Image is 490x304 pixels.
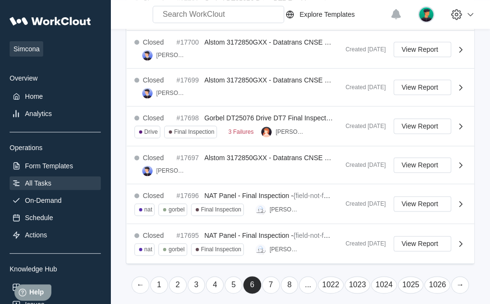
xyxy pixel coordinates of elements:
[153,6,284,23] input: Search WorkClout
[143,192,164,199] div: Closed
[142,50,153,60] img: user-5.png
[10,41,43,57] span: Simcona
[10,281,101,294] a: Assets
[402,84,438,91] span: View Report
[25,179,51,187] div: All Tasks
[418,6,434,23] img: user.png
[398,276,424,293] a: Page 1025
[142,88,153,98] img: user-5.png
[204,76,387,84] span: Alstom 3172850GXX - Datatrans CNSE Final Inspection Task
[451,276,469,293] a: Next page
[281,276,299,293] a: Page 8
[144,246,153,253] div: nat
[127,184,474,224] a: Closed#17696NAT Panel - Final Inspection -{field-not-found}natgorbelFinal Inspection[PERSON_NAME]...
[201,206,241,213] div: Final Inspection
[144,206,153,213] div: nat
[142,165,153,176] img: user-5.png
[394,42,451,57] button: View Report
[10,90,101,103] a: Home
[318,276,344,293] a: Page 1022
[10,228,101,242] a: Actions
[402,200,438,207] span: View Report
[255,204,266,215] img: clout-09.png
[156,167,186,174] div: [PERSON_NAME]
[25,110,52,117] div: Analytics
[338,240,386,247] div: Created [DATE]
[394,236,451,251] button: View Report
[225,276,242,293] a: Page 5
[10,211,101,224] a: Schedule
[168,206,184,213] div: gorbel
[188,276,205,293] a: Page 3
[10,176,101,190] a: All Tasks
[25,231,47,239] div: Actions
[25,214,53,222] div: Schedule
[261,127,272,137] img: user-2.png
[10,74,101,82] div: Overview
[144,129,158,135] div: Drive
[255,244,266,255] img: clout-09.png
[284,9,385,20] a: Explore Templates
[371,276,397,293] a: Page 1024
[127,146,474,184] a: Closed#17697Alstom 3172850GXX - Datatrans CNSE Final Inspection Task[PERSON_NAME]Created [DATE]Vi...
[127,31,474,69] a: Closed#17700Alstom 3172850GXX - Datatrans CNSE Final Inspection Task[PERSON_NAME]Created [DATE]Vi...
[174,129,215,135] div: Final Inspection
[143,38,164,46] div: Closed
[206,276,224,293] a: Page 4
[270,246,299,253] div: [PERSON_NAME]
[25,197,61,204] div: On-Demand
[402,46,438,53] span: View Report
[293,232,341,239] mark: {field-not-found}
[270,206,299,213] div: [PERSON_NAME]
[394,196,451,211] button: View Report
[345,276,370,293] a: Page 1023
[262,276,280,293] a: Page 7
[177,114,201,122] div: #17698
[402,162,438,168] span: View Report
[143,114,164,122] div: Closed
[10,194,101,207] a: On-Demand
[127,69,474,106] a: Closed#17699Alstom 3172850GXX - Datatrans CNSE Final Inspection Task[PERSON_NAME]Created [DATE]Vi...
[10,144,101,152] div: Operations
[243,276,261,293] a: Page 6 is your current page
[275,129,305,135] div: [PERSON_NAME]
[177,192,201,199] div: #17696
[394,157,451,173] button: View Report
[168,246,184,253] div: gorbel
[156,52,186,58] div: [PERSON_NAME]
[394,80,451,95] button: View Report
[177,76,201,84] div: #17699
[204,114,351,122] span: Gorbel DT25076 Drive DT7 Final Inspection Task
[10,107,101,120] a: Analytics
[293,192,341,199] mark: {field-not-found}
[25,162,73,170] div: Form Templates
[156,90,186,96] div: [PERSON_NAME]
[127,224,474,264] a: Closed#17695NAT Panel - Final Inspection -{field-not-found}natgorbelFinal Inspection[PERSON_NAME]...
[131,276,149,293] a: Previous page
[177,38,201,46] div: #17700
[424,276,450,293] a: Page 1026
[10,265,101,273] div: Knowledge Hub
[143,76,164,84] div: Closed
[10,159,101,173] a: Form Templates
[143,154,164,162] div: Closed
[143,232,164,239] div: Closed
[338,200,386,207] div: Created [DATE]
[204,38,387,46] span: Alstom 3172850GXX - Datatrans CNSE Final Inspection Task
[402,240,438,247] span: View Report
[338,162,386,168] div: Created [DATE]
[338,123,386,129] div: Created [DATE]
[402,123,438,129] span: View Report
[127,106,474,146] a: Closed#17698Gorbel DT25076 Drive DT7 Final Inspection TaskDriveFinal Inspection3 Failures[PERSON_...
[338,84,386,91] div: Created [DATE]
[150,276,168,293] a: Page 1
[338,46,386,53] div: Created [DATE]
[299,11,355,18] div: Explore Templates
[394,118,451,134] button: View Report
[204,232,293,239] span: NAT Panel - Final Inspection -
[204,192,293,199] span: NAT Panel - Final Inspection -
[299,276,317,293] a: ...
[169,276,187,293] a: Page 2
[201,246,241,253] div: Final Inspection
